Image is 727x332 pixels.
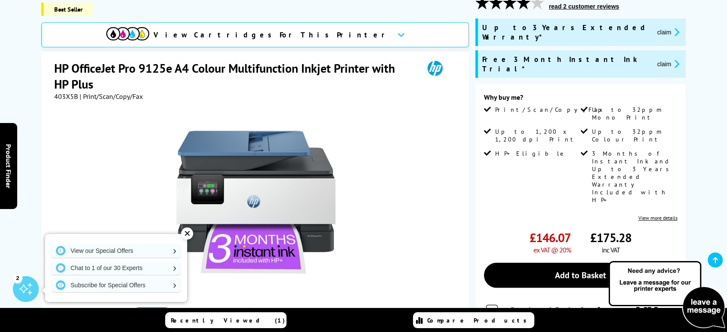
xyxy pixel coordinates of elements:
[41,3,93,16] span: Best Seller
[427,317,531,324] span: Compare Products
[592,128,675,143] span: Up to 32ppm Colour Print
[13,273,22,283] div: 2
[52,244,181,258] a: View our Special Offers
[484,263,678,288] a: Add to Basket
[413,312,534,328] a: Compare Products
[482,55,650,74] span: Free 3 Month Instant Ink Trial*
[590,230,632,246] span: £175.28
[54,92,78,101] span: 403X5B
[592,150,675,204] span: 3 Months of Instant Ink and Up to 3 Years Extended Warranty Included with HP+
[165,312,286,328] a: Recently Viewed (1)
[495,150,567,157] span: HP+ Eligible
[52,278,181,292] a: Subscribe for Special Offers
[415,60,455,76] img: HP
[172,118,340,286] img: HP OfficeJet Pro 9125e
[154,30,390,40] span: View Cartridges For This Printer
[52,261,181,275] a: Chat to 1 of our 30 Experts
[495,106,606,114] span: Print/Scan/Copy/Fax
[80,92,143,101] span: | Print/Scan/Copy/Fax
[607,260,727,330] img: Open Live Chat window
[181,227,193,240] div: ✕
[4,144,13,188] span: Product Finder
[495,128,579,143] span: Up to 1,200 x 1,200 dpi Print
[530,230,571,246] span: £146.07
[484,93,678,106] div: Why buy me?
[171,317,285,324] span: Recently Viewed (1)
[482,23,650,42] span: Up to 3 Years Extended Warranty*
[602,246,620,254] span: inc VAT
[533,246,571,254] span: ex VAT @ 20%
[638,215,677,221] a: View more details
[546,3,622,10] button: read 2 customer reviews
[510,305,678,325] div: for FREE Next Day Delivery
[510,305,597,315] span: Only 15 left
[54,60,415,92] h1: HP OfficeJet Pro 9125e A4 Colour Multifunction Inkjet Printer with HP Plus
[655,27,682,37] button: promo-description
[106,27,149,40] img: View Cartridges
[592,106,675,121] span: Up to 32ppm Mono Print
[655,59,682,69] button: promo-description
